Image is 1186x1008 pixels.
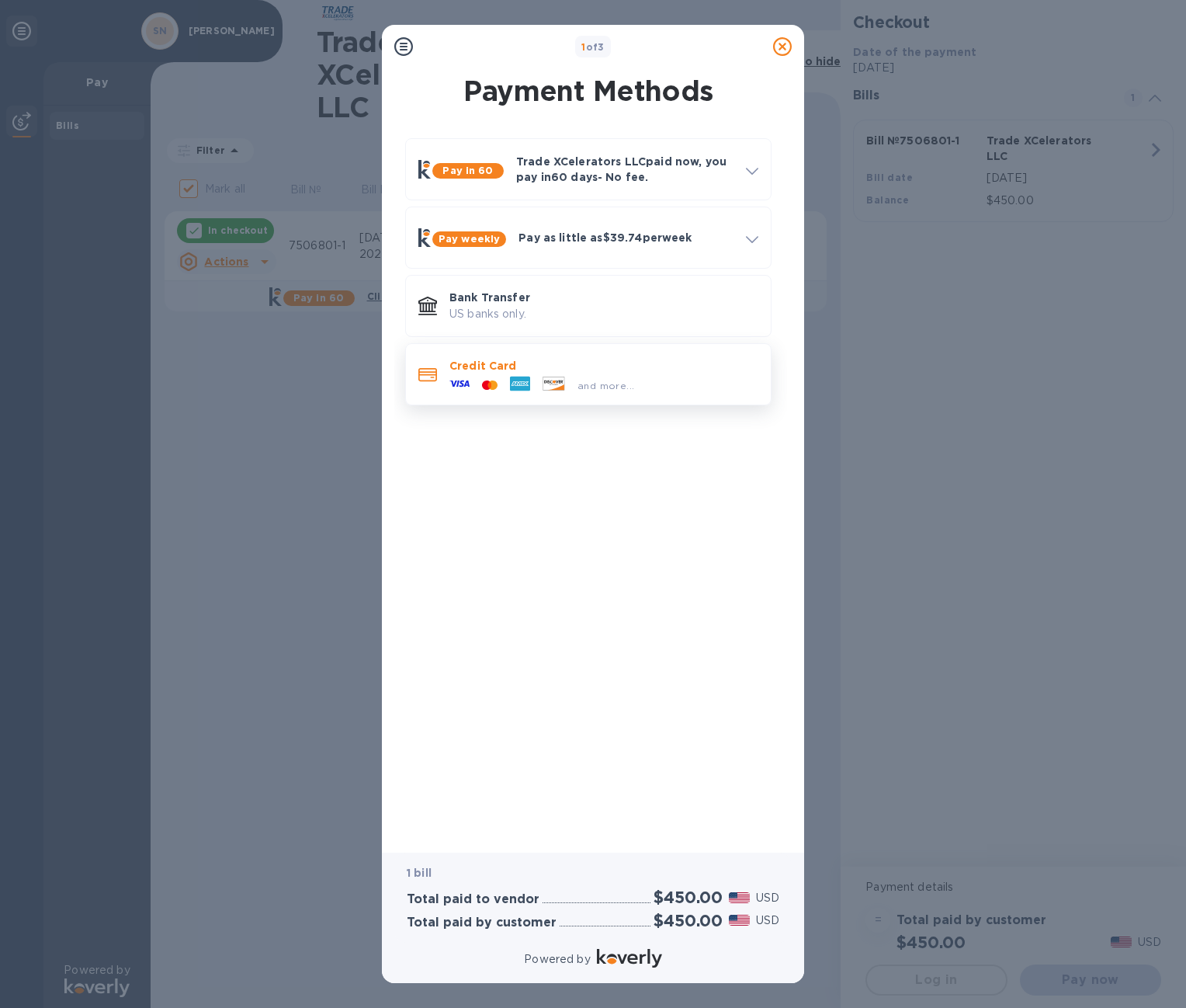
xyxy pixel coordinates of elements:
[407,916,557,930] h3: Total paid by customer
[654,888,723,907] h2: $450.00
[518,230,733,245] p: Pay as little as $39.74 per week
[402,75,775,107] h1: Payment Methods
[407,892,539,907] h3: Total paid to vendor
[729,892,750,903] img: USD
[756,890,779,906] p: USD
[654,911,723,930] h2: $450.00
[442,165,493,176] b: Pay in 60
[581,41,605,53] b: of 3
[516,154,733,185] p: Trade XCelerators LLC paid now, you pay in 60 days - No fee.
[729,915,750,926] img: USD
[577,380,634,391] span: and more...
[407,867,432,879] b: 1 bill
[439,233,500,245] b: Pay weekly
[449,306,758,322] p: US banks only.
[524,951,590,968] p: Powered by
[597,949,662,968] img: Logo
[449,290,758,305] p: Bank Transfer
[756,912,779,929] p: USD
[581,41,585,53] span: 1
[449,358,758,374] p: Credit Card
